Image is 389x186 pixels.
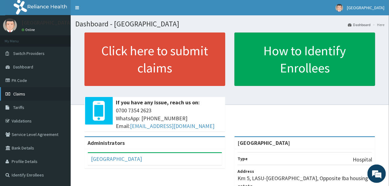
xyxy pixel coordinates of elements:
b: Administrators [88,139,125,146]
p: Hospital [353,156,372,164]
b: If you have any issue, reach us on: [116,99,200,106]
a: [EMAIL_ADDRESS][DOMAIN_NAME] [130,122,214,130]
span: Claims [13,91,25,97]
span: Switch Providers [13,51,45,56]
a: [GEOGRAPHIC_DATA] [91,155,142,162]
a: How to Identify Enrollees [234,33,375,86]
b: Type [238,156,248,161]
img: User Image [336,4,343,12]
span: 0700 7354 2623 WhatsApp: [PHONE_NUMBER] Email: [116,107,222,130]
span: Dashboard [13,64,33,70]
span: [GEOGRAPHIC_DATA] [347,5,384,10]
h1: Dashboard - [GEOGRAPHIC_DATA] [75,20,384,28]
a: Click here to submit claims [84,33,225,86]
b: Address [238,169,254,174]
strong: [GEOGRAPHIC_DATA] [238,139,290,146]
a: Dashboard [348,22,371,27]
a: Online [22,28,36,32]
p: [GEOGRAPHIC_DATA] [22,20,72,25]
img: User Image [3,18,17,32]
li: Here [371,22,384,27]
span: Tariffs [13,105,24,110]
